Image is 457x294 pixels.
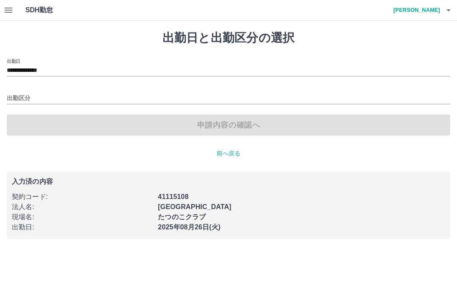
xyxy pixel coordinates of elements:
b: [GEOGRAPHIC_DATA] [158,203,231,210]
p: 契約コード : [12,192,153,202]
b: 2025年08月26日(火) [158,223,220,231]
p: 現場名 : [12,212,153,222]
b: たつのこクラブ [158,213,206,220]
h1: 出勤日と出勤区分の選択 [7,31,450,45]
p: 出勤日 : [12,222,153,232]
p: 法人名 : [12,202,153,212]
p: 入力済の内容 [12,178,445,185]
label: 出勤日 [7,58,20,64]
b: 41115108 [158,193,188,200]
p: 前へ戻る [7,149,450,158]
